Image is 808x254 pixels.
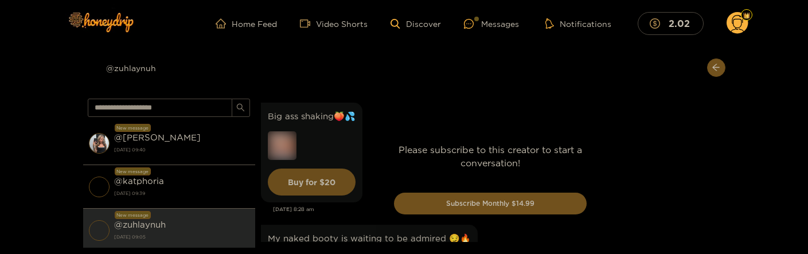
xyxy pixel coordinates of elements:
button: Notifications [542,18,615,29]
span: search [236,103,245,113]
strong: [DATE] 09:05 [114,232,249,242]
span: arrow-left [712,63,720,73]
a: Discover [391,19,440,29]
button: Subscribe Monthly $14.99 [394,193,587,214]
strong: [DATE] 09:40 [114,144,249,155]
span: video-camera [300,18,316,29]
img: Fan Level [743,12,750,19]
strong: @ [PERSON_NAME] [114,132,201,142]
div: Messages [464,17,519,30]
strong: @ zuhlaynuh [114,220,166,229]
span: dollar [650,18,666,29]
div: New message [115,124,151,132]
img: conversation [89,133,110,154]
strong: [DATE] 09:39 [114,188,249,198]
img: conversation [89,177,110,197]
button: arrow-left [707,58,725,77]
button: search [232,99,250,117]
img: conversation [89,220,110,241]
div: @zuhlaynuh [83,58,255,77]
a: Video Shorts [300,18,368,29]
span: home [216,18,232,29]
p: Please subscribe to this creator to start a conversation! [394,143,587,170]
div: New message [115,167,151,175]
strong: @ katphoria [114,176,164,186]
mark: 2.02 [667,17,692,29]
a: Home Feed [216,18,277,29]
div: New message [115,211,151,219]
button: 2.02 [638,12,704,34]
